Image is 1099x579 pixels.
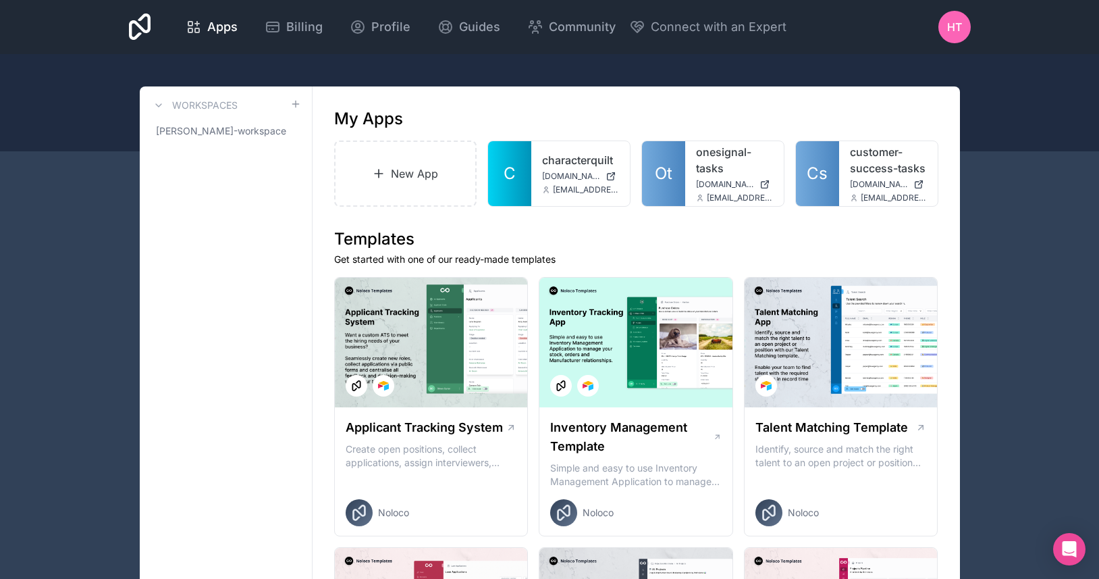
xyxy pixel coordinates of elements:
span: [EMAIL_ADDRESS][DOMAIN_NAME] [861,193,927,203]
span: Connect with an Expert [651,18,786,36]
span: Apps [207,18,238,36]
a: Billing [254,12,333,42]
span: [DOMAIN_NAME] [850,179,908,190]
a: C [488,141,531,206]
a: onesignal-tasks [696,144,773,176]
p: Simple and easy to use Inventory Management Application to manage your stock, orders and Manufact... [550,461,722,488]
p: Create open positions, collect applications, assign interviewers, centralise candidate feedback a... [346,443,517,470]
img: Airtable Logo [583,380,593,391]
a: customer-success-tasks [850,144,927,176]
div: Open Intercom Messenger [1053,533,1085,565]
a: New App [334,141,477,207]
a: Community [516,12,626,42]
span: [PERSON_NAME]-workspace [156,124,286,138]
a: [DOMAIN_NAME] [542,171,619,182]
span: [DOMAIN_NAME] [542,171,600,182]
span: C [504,163,516,184]
a: characterquilt [542,152,619,168]
img: Airtable Logo [761,380,772,391]
p: Get started with one of our ready-made templates [334,253,938,266]
a: Workspaces [151,97,238,114]
h1: Talent Matching Template [755,418,908,437]
span: [EMAIL_ADDRESS][DOMAIN_NAME] [707,193,773,203]
span: Community [549,18,616,36]
span: Noloco [788,506,819,520]
h1: Applicant Tracking System [346,418,503,437]
p: Identify, source and match the right talent to an open project or position with our Talent Matchi... [755,443,927,470]
span: [DOMAIN_NAME] [696,179,754,190]
span: Noloco [378,506,409,520]
a: [PERSON_NAME]-workspace [151,119,301,143]
a: Apps [175,12,248,42]
a: Ot [642,141,685,206]
span: HT [947,19,962,35]
h1: Inventory Management Template [550,418,712,456]
span: Noloco [583,506,614,520]
a: Profile [339,12,421,42]
a: Guides [427,12,511,42]
span: Profile [371,18,410,36]
a: [DOMAIN_NAME] [696,179,773,190]
button: Connect with an Expert [629,18,786,36]
a: [DOMAIN_NAME] [850,179,927,190]
h3: Workspaces [172,99,238,112]
span: Guides [459,18,500,36]
img: Airtable Logo [378,380,389,391]
h1: Templates [334,228,938,250]
span: Cs [807,163,828,184]
h1: My Apps [334,108,403,130]
a: Cs [796,141,839,206]
span: [EMAIL_ADDRESS][DOMAIN_NAME] [553,184,619,195]
span: Ot [655,163,672,184]
span: Billing [286,18,323,36]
